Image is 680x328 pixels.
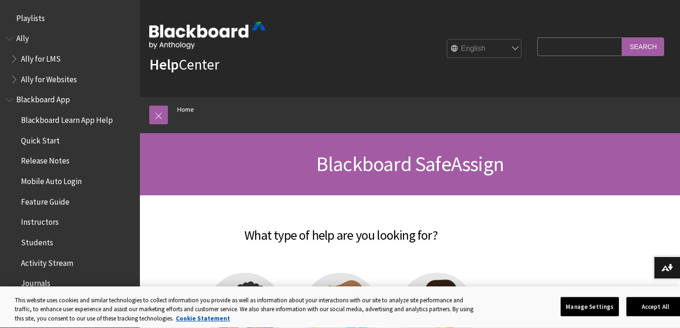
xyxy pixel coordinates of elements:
[21,255,73,268] span: Activity Stream
[21,173,82,186] span: Mobile Auto Login
[21,133,60,145] span: Quick Start
[6,31,134,87] nav: Book outline for Anthology Ally Help
[176,314,230,322] a: More information about your privacy, opens in a new tab
[149,55,179,74] strong: Help
[16,10,45,23] span: Playlists
[149,22,266,49] img: Blackboard by Anthology
[21,153,69,166] span: Release Notes
[21,276,50,288] span: Journals
[21,51,61,64] span: Ally for LMS
[149,55,219,74] a: HelpCenter
[15,296,476,323] div: This website uses cookies and similar technologies to collect information you provide as well as ...
[16,31,29,43] span: Ally
[447,40,522,58] select: Site Language Selector
[622,37,664,56] input: Search
[21,194,69,207] span: Feature Guide
[16,92,70,105] span: Blackboard App
[149,214,533,245] h2: What type of help are you looking for?
[6,10,134,26] nav: Book outline for Playlists
[561,297,619,316] button: Manage Settings
[21,71,77,84] span: Ally for Websites
[21,112,113,125] span: Blackboard Learn App Help
[21,214,59,227] span: Instructors
[316,151,504,177] span: Blackboard SafeAssign
[21,235,53,247] span: Students
[177,104,194,115] a: Home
